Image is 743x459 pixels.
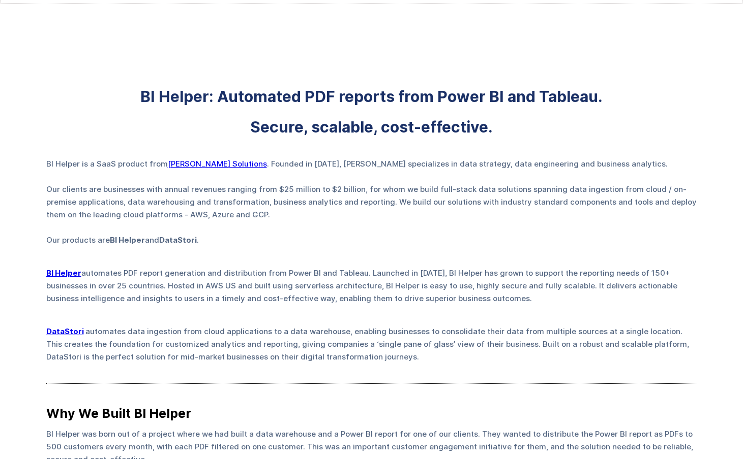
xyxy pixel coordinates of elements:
a: DataStori [46,326,84,336]
strong: BI Helper: Automated PDF reports from Power BI and Tableau. Secure, scalable, cost-effective. [140,91,603,132]
a: [PERSON_NAME] Solutions [168,159,267,169]
strong: BI Helper [110,235,145,245]
p: automates data ingestion from cloud applications to a data warehouse, enabling businesses to cons... [46,325,697,363]
p: automates PDF report generation and distribution from Power BI and Tableau. Launched in [DATE], B... [46,267,697,305]
p: BI Helper is a SaaS product from . Founded in [DATE], [PERSON_NAME] specializes in data strategy,... [46,157,697,246]
a: BI Helper [46,268,81,278]
h2: Why We Built BI Helper [46,404,697,422]
strong: DataStori [159,235,197,245]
